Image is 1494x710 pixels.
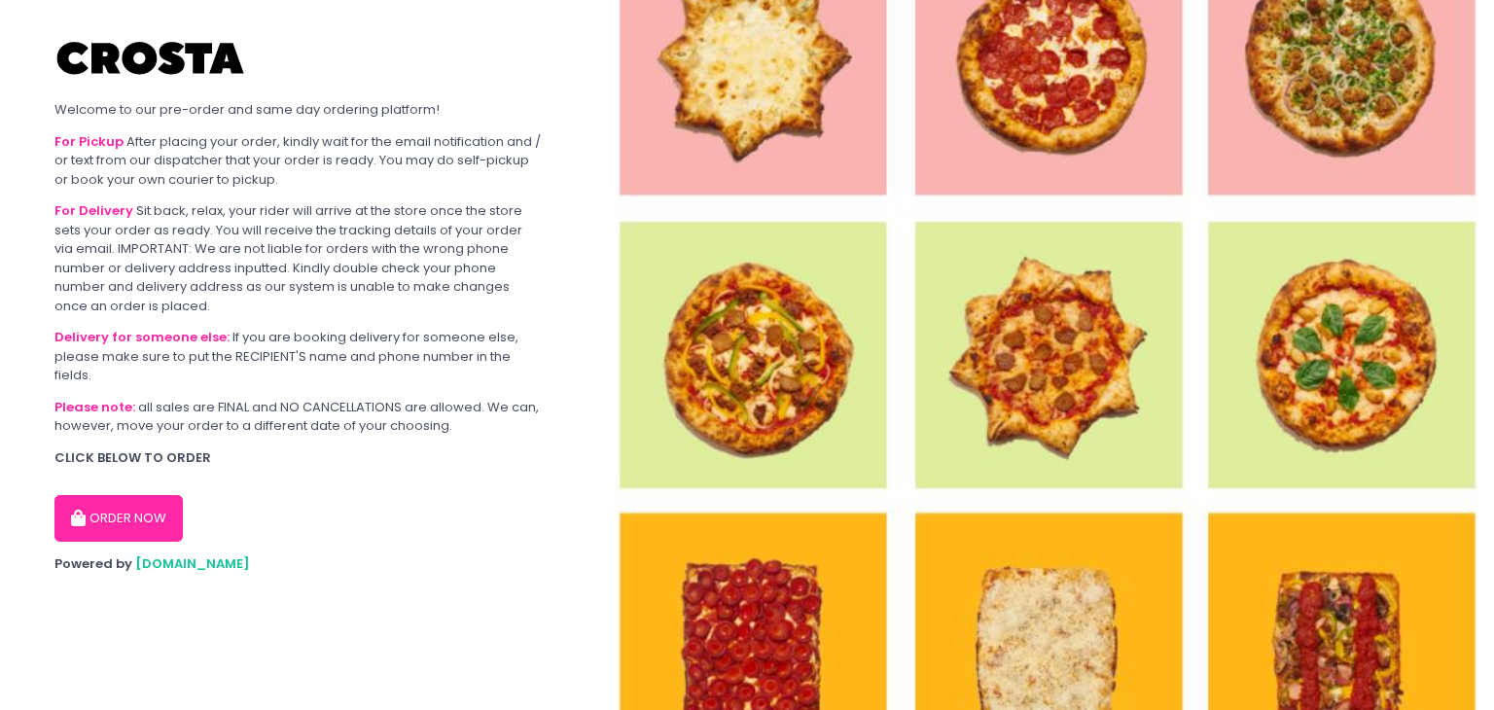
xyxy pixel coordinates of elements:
b: Please note: [54,398,135,416]
div: Welcome to our pre-order and same day ordering platform! [54,100,543,120]
div: all sales are FINAL and NO CANCELLATIONS are allowed. We can, however, move your order to a diffe... [54,398,543,436]
a: [DOMAIN_NAME] [135,554,250,573]
b: For Delivery [54,201,133,220]
b: For Pickup [54,132,124,151]
div: After placing your order, kindly wait for the email notification and / or text from our dispatche... [54,132,543,190]
img: Crosta Pizzeria [54,29,249,88]
div: If you are booking delivery for someone else, please make sure to put the RECIPIENT'S name and ph... [54,328,543,385]
div: Sit back, relax, your rider will arrive at the store once the store sets your order as ready. You... [54,201,543,315]
div: Powered by [54,554,543,574]
button: ORDER NOW [54,495,183,542]
b: Delivery for someone else: [54,328,230,346]
div: CLICK BELOW TO ORDER [54,448,543,468]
